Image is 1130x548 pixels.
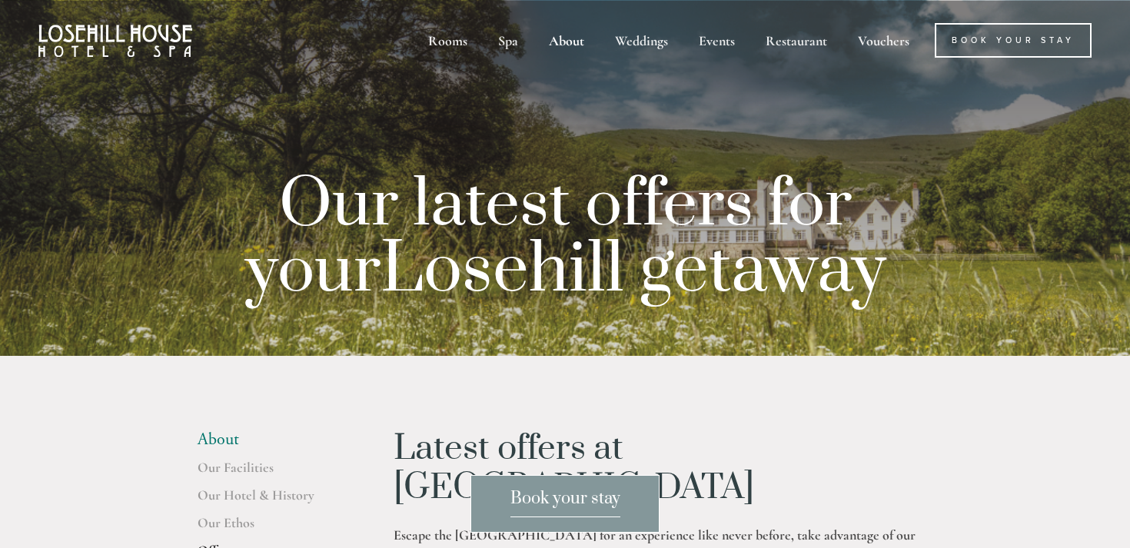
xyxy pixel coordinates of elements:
li: About [198,430,344,450]
img: Losehill House [38,25,192,57]
span: Book your stay [510,488,620,517]
div: Weddings [601,23,682,58]
strong: Losehill getaway [381,228,886,314]
h1: Latest offers at [GEOGRAPHIC_DATA] [394,430,932,507]
div: Events [685,23,749,58]
div: Restaurant [752,23,841,58]
a: Our Facilities [198,459,344,487]
a: Book Your Stay [935,23,1092,58]
div: Rooms [414,23,481,58]
div: About [535,23,598,58]
a: Vouchers [844,23,923,58]
p: Our latest offers for your [222,174,908,306]
div: Spa [484,23,532,58]
a: Book your stay [470,475,660,533]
